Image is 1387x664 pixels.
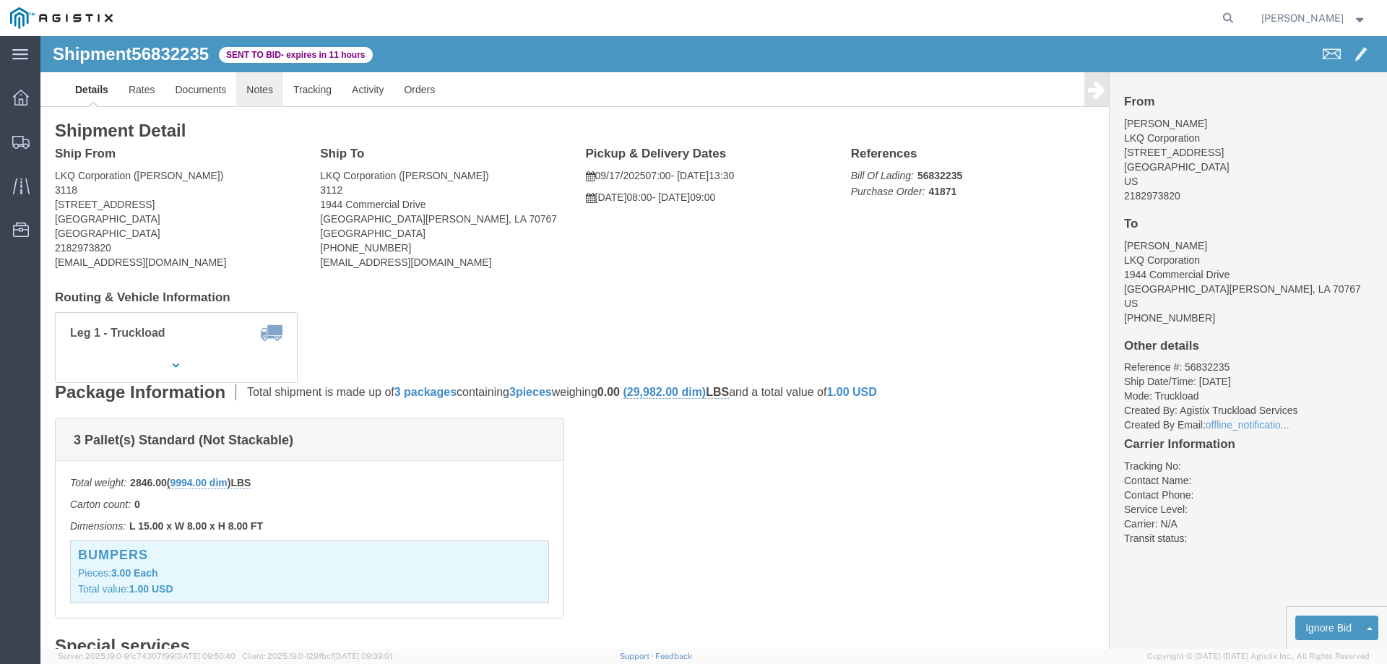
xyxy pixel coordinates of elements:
span: Copyright © [DATE]-[DATE] Agistix Inc., All Rights Reserved [1147,650,1370,663]
span: [DATE] 09:50:40 [175,652,236,660]
span: Client: 2025.19.0-129fbcf [242,652,392,660]
span: [DATE] 09:39:01 [334,652,392,660]
img: logo [10,7,113,29]
a: Support [620,652,656,660]
iframe: FS Legacy Container [40,36,1387,649]
span: Server: 2025.19.0-91c74307f99 [58,652,236,660]
button: [PERSON_NAME] [1261,9,1367,27]
a: Feedback [655,652,692,660]
span: Jesse Jordan [1261,10,1344,26]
